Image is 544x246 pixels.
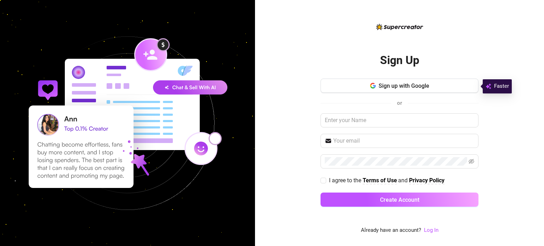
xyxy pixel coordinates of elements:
span: and [398,177,409,184]
span: I agree to the [329,177,363,184]
h2: Sign Up [380,53,419,68]
span: eye-invisible [469,159,474,164]
span: Faster [494,82,509,91]
input: Enter your Name [321,113,478,127]
img: signup-background-D0MIrEPF.svg [5,1,250,246]
span: Sign up with Google [379,82,429,89]
button: Sign up with Google [321,79,478,93]
a: Privacy Policy [409,177,444,184]
img: svg%3e [486,82,491,91]
a: Terms of Use [363,177,397,184]
span: Already have an account? [361,226,421,235]
span: or [397,100,402,106]
img: logo-BBDzfeDw.svg [376,24,423,30]
button: Create Account [321,193,478,207]
a: Log In [424,226,438,235]
input: Your email [333,137,474,145]
a: Log In [424,227,438,233]
span: Create Account [380,196,419,203]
